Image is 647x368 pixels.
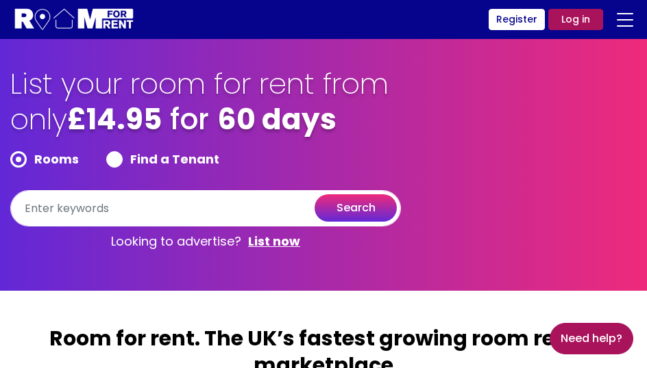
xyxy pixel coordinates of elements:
p: Looking to advertise? [10,226,401,257]
h1: List your room for rent from only [10,66,469,151]
b: 60 days [217,99,337,140]
a: List now [248,233,300,250]
label: Rooms [10,151,79,168]
button: search [315,194,397,222]
a: Register [489,9,545,30]
span: for [170,99,209,140]
img: Logo for Room for Rent, featuring a welcoming design with a house icon and modern typography [14,7,135,32]
input: Enter keywords [10,190,401,226]
a: Need Help? [550,323,633,354]
a: Log in [548,9,603,30]
b: £14.95 [67,99,162,140]
label: Find a Tenant [106,151,219,168]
